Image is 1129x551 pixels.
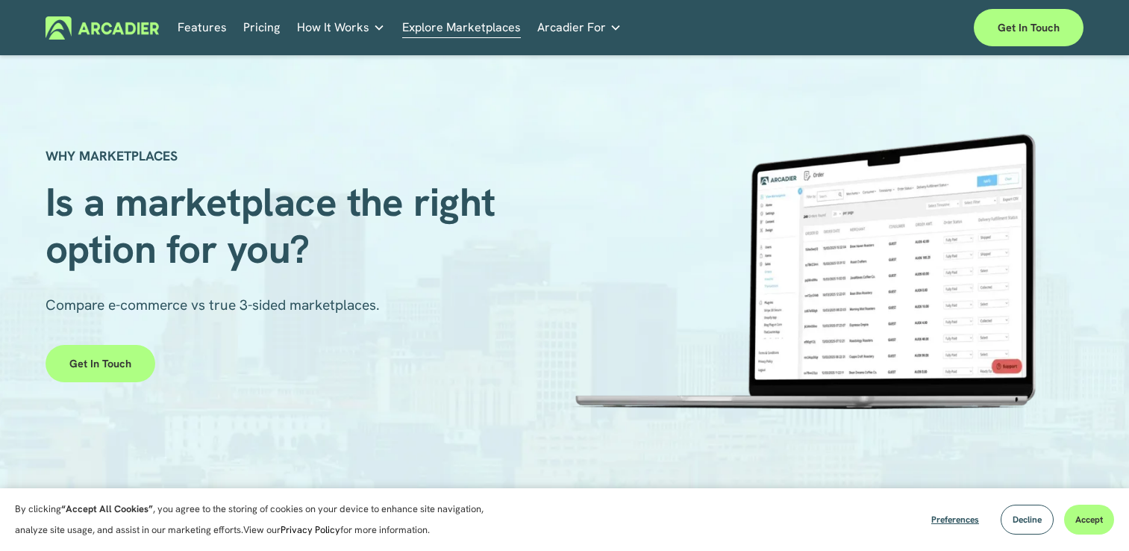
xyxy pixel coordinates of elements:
span: Compare e-commerce vs true 3-sided marketplaces. [46,296,380,314]
a: Get in touch [974,9,1083,46]
strong: WHY MARKETPLACES [46,147,178,164]
span: How It Works [297,17,369,38]
a: Pricing [243,16,280,40]
a: folder dropdown [537,16,622,40]
span: Is a marketplace the right option for you? [46,176,506,274]
button: Preferences [920,505,990,535]
a: Explore Marketplaces [402,16,521,40]
a: folder dropdown [297,16,385,40]
img: Arcadier [46,16,160,40]
button: Decline [1001,505,1054,535]
span: Arcadier For [537,17,606,38]
a: Features [178,16,227,40]
span: Accept [1075,514,1103,526]
p: By clicking , you agree to the storing of cookies on your device to enhance site navigation, anal... [15,499,500,541]
span: Decline [1013,514,1042,526]
span: Preferences [931,514,979,526]
button: Accept [1064,505,1114,535]
strong: “Accept All Cookies” [61,502,153,515]
a: Privacy Policy [281,523,340,536]
a: Get in touch [46,345,155,382]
